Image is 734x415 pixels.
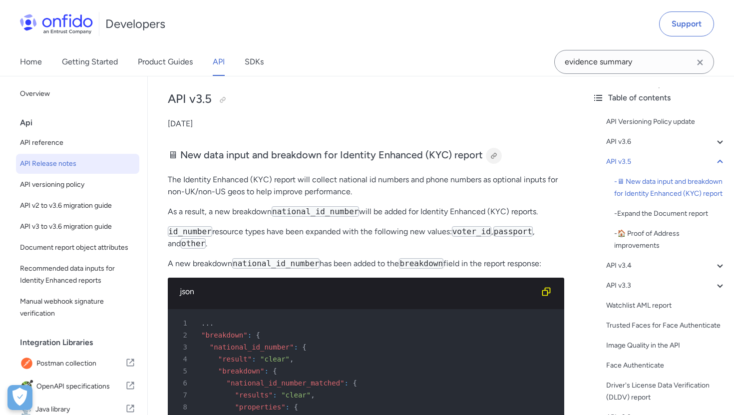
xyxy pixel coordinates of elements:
span: : [294,343,298,351]
span: API versioning policy [20,179,135,191]
a: -🏠 Proof of Address improvements [614,228,726,252]
span: Recommended data inputs for Identity Enhanced reports [20,263,135,287]
span: : [264,367,268,375]
a: API Versioning Policy update [606,116,726,128]
span: API Release notes [20,158,135,170]
span: 8 [172,401,194,413]
a: Trusted Faces for Face Authenticate [606,320,726,332]
a: Home [20,48,42,76]
a: Image Quality in the API [606,340,726,352]
span: API reference [20,137,135,149]
h3: 🖥 New data input and breakdown for Identity Enhanced (KYC) report [168,148,564,164]
code: national_id_number [272,206,359,217]
div: Table of contents [592,92,726,104]
p: As a result, a new breakdown will be added for Identity Enhanced (KYC) reports. [168,206,564,218]
a: Document report object attributes [16,238,139,258]
span: : [273,391,277,399]
a: Watchlist AML report [606,300,726,312]
span: { [302,343,306,351]
a: Product Guides [138,48,193,76]
span: "national_id_number" [210,343,294,351]
span: 1 [172,317,194,329]
img: Onfido Logo [20,14,93,34]
a: -🖥 New data input and breakdown for Identity Enhanced (KYC) report [614,176,726,200]
div: - 🖥 New data input and breakdown for Identity Enhanced (KYC) report [614,176,726,200]
svg: Clear search field button [694,56,706,68]
span: 6 [172,377,194,389]
div: json [180,286,536,298]
div: Driver's License Data Verification (DLDV) report [606,380,726,404]
input: Onfido search input field [554,50,714,74]
img: IconOpenAPI specifications [20,380,36,394]
a: API Release notes [16,154,139,174]
div: Api [20,113,143,133]
a: API v3.6 [606,136,726,148]
span: 2 [172,329,194,341]
a: API v3.4 [606,260,726,272]
a: Getting Started [62,48,118,76]
div: API v3.5 [606,156,726,168]
span: { [353,379,357,387]
a: API versioning policy [16,175,139,195]
code: other [181,238,206,249]
span: Overview [20,88,135,100]
span: "properties" [235,403,285,411]
span: "breakdown" [218,367,265,375]
span: "clear" [281,391,311,399]
span: { [256,331,260,339]
a: Recommended data inputs for Identity Enhanced reports [16,259,139,291]
span: API v2 to v3.6 migration guide [20,200,135,212]
span: 7 [172,389,194,401]
button: Open Preferences [7,385,32,410]
span: "breakdown" [201,331,248,339]
p: resource types have been expanded with the following new values: , , and . [168,226,564,250]
img: IconPostman collection [20,357,36,371]
span: Document report object attributes [20,242,135,254]
span: API v3 to v3.6 migration guide [20,221,135,233]
h2: API v3.5 [168,91,564,108]
span: Manual webhook signature verification [20,296,135,320]
span: : [286,403,290,411]
div: - Expand the Document report [614,208,726,220]
a: Overview [16,84,139,104]
a: Manual webhook signature verification [16,292,139,324]
a: IconOpenAPI specificationsOpenAPI specifications [16,376,139,398]
a: Face Authenticate [606,360,726,372]
span: "national_id_number_matched" [227,379,345,387]
span: : [345,379,349,387]
span: { [273,367,277,375]
h1: Developers [105,16,165,32]
a: -Expand the Document report [614,208,726,220]
a: IconPostman collectionPostman collection [16,353,139,375]
code: voter_id [452,226,491,237]
span: "results" [235,391,273,399]
a: API v2 to v3.6 migration guide [16,196,139,216]
span: , [311,391,315,399]
code: passport [493,226,533,237]
div: Cookie Preferences [7,385,32,410]
span: 4 [172,353,194,365]
p: The Identity Enhanced (KYC) report will collect national id numbers and phone numbers as optional... [168,174,564,198]
span: : [248,331,252,339]
span: { [294,403,298,411]
div: Integration Libraries [20,333,143,353]
a: Support [659,11,714,36]
span: 5 [172,365,194,377]
span: ... [201,319,214,327]
a: API v3.3 [606,280,726,292]
p: A new breakdown has been added to the field in the report response: [168,258,564,270]
p: [DATE] [168,118,564,130]
button: Copy code snippet button [536,282,556,302]
div: - 🏠 Proof of Address improvements [614,228,726,252]
a: SDKs [245,48,264,76]
code: breakdown [399,258,443,269]
code: id_number [168,226,212,237]
a: API [213,48,225,76]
